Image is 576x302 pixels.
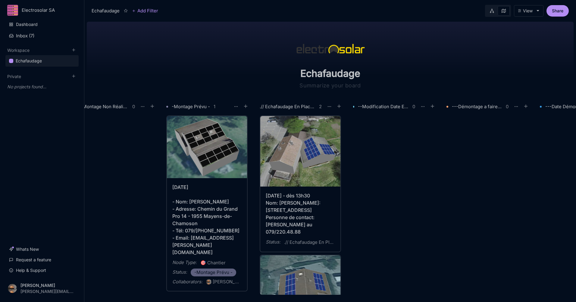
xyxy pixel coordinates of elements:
[20,289,74,294] div: [PERSON_NAME][EMAIL_ADDRESS][PERSON_NAME][DOMAIN_NAME]
[7,74,21,79] button: Private
[5,81,79,92] div: No projects found...
[172,269,187,276] div: Status :
[136,7,158,14] span: Add Filter
[412,105,415,109] div: 0
[172,278,202,285] div: Collaborators :
[5,279,79,297] button: [PERSON_NAME][PERSON_NAME][EMAIL_ADDRESS][PERSON_NAME][DOMAIN_NAME]
[266,238,280,246] div: Status :
[260,116,340,187] img: stacked cover
[506,105,509,109] div: 0
[7,5,77,16] button: Electrosolar SA
[284,239,334,246] span: .// Echafaudage En Place \\.
[172,103,210,110] div: -Montage Prévu -
[172,259,197,266] div: Node Type :
[5,244,79,255] a: Whats New
[514,5,543,17] button: View
[353,102,437,111] div: --Modification Date Echafaudage --0
[22,8,67,13] div: Electrosolar SA
[194,269,233,276] span: -Montage Prévu -
[16,57,42,64] div: Echafaudage
[5,19,79,30] a: Dashboard
[167,116,247,178] img: stacked cover
[266,192,335,235] div: [DATE] - dès 13h30 Nom: [PERSON_NAME]: [STREET_ADDRESS] Personne de contact: [PERSON_NAME] au 079...
[5,80,79,94] div: Private
[5,30,79,41] button: Inbox (7)
[213,278,242,285] div: [PERSON_NAME]
[5,265,79,276] a: Help & Support
[172,184,242,256] div: [DATE] - Nom: [PERSON_NAME] - Adresse: Chemin du Grand Pro 14 - 1955 Mayens-de-Chamoson - Tél: 07...
[446,102,530,111] div: ---Démontage a faire---0
[200,260,207,266] i: 🎯
[20,283,74,288] div: [PERSON_NAME]
[78,103,129,110] div: // Montage Non Réalisé\\
[523,8,533,13] div: View
[358,103,409,110] div: --Modification Date Echafaudage --
[200,259,226,266] span: Chantier
[132,105,135,109] div: 0
[92,7,120,14] div: Echafaudage
[546,5,569,17] button: Share
[319,105,322,109] div: 2
[260,103,315,110] div: .// Echafaudage En Place \\.
[294,39,366,60] img: icon
[260,115,341,252] a: stacked cover[DATE] - dès 13h30 Nom: [PERSON_NAME]: [STREET_ADDRESS] Personne de contact: [PERSON...
[132,7,158,14] button: Add Filter
[5,53,79,69] div: Workspace
[166,102,250,111] div: -Montage Prévu -1
[7,48,30,53] button: Workspace
[5,55,79,67] a: Echafaudage
[260,102,343,111] div: .// Echafaudage En Place \\.2
[452,103,502,110] div: ---Démontage a faire---
[73,102,157,111] div: // Montage Non Réalisé\\0
[214,105,215,109] div: 1
[166,115,248,291] a: stacked cover[DATE] - Nom: [PERSON_NAME] - Adresse: Chemin du Grand Pro 14 - 1955 Mayens-de-Chamo...
[5,254,79,266] a: Request a feature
